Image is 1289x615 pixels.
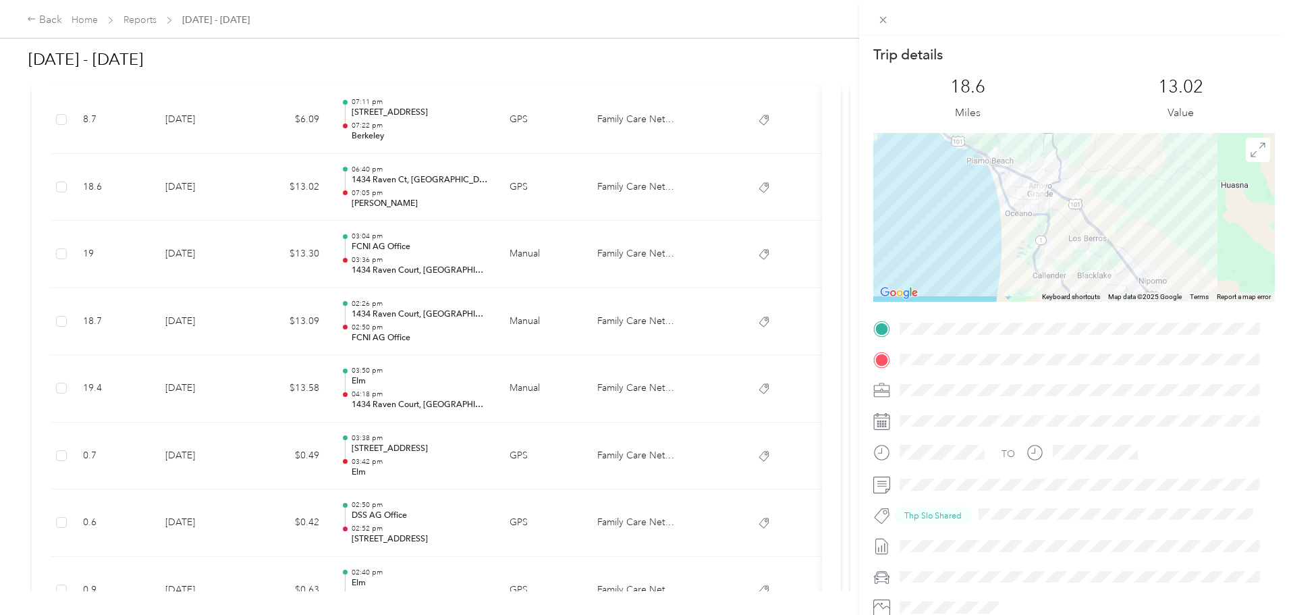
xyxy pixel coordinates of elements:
[1213,539,1289,615] iframe: Everlance-gr Chat Button Frame
[1158,76,1203,98] p: 13.02
[955,105,981,122] p: Miles
[1108,293,1182,300] span: Map data ©2025 Google
[1217,293,1271,300] a: Report a map error
[873,45,943,64] p: Trip details
[1042,292,1100,302] button: Keyboard shortcuts
[877,284,921,302] a: Open this area in Google Maps (opens a new window)
[950,76,985,98] p: 18.6
[904,510,962,522] span: Thp Slo Shared
[1002,447,1015,461] div: TO
[877,284,921,302] img: Google
[1168,105,1194,122] p: Value
[1190,293,1209,300] a: Terms (opens in new tab)
[895,507,971,524] button: Thp Slo Shared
